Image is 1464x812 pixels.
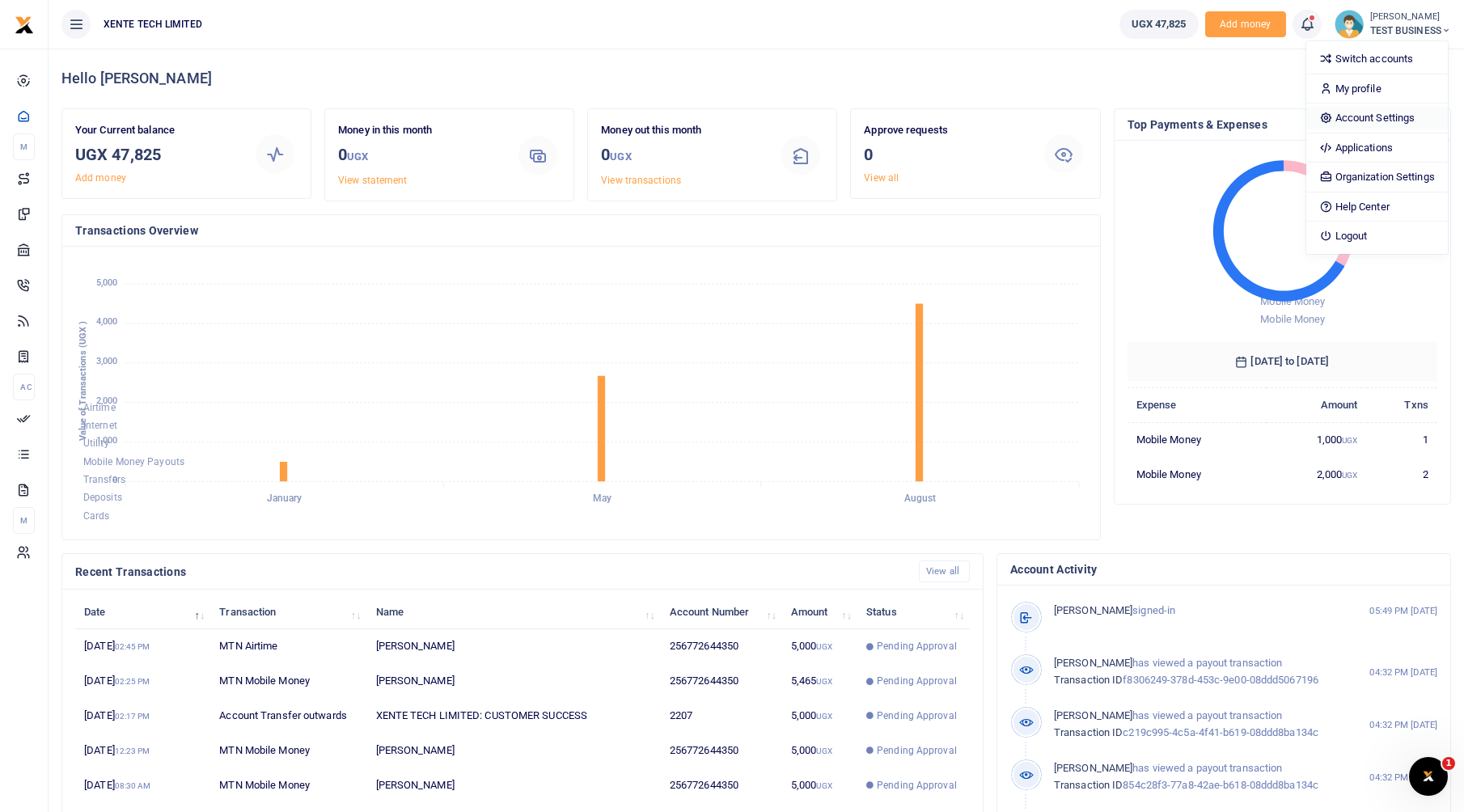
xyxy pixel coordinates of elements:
[210,734,366,768] td: MTN Mobile Money
[83,402,116,413] span: Airtime
[593,493,611,505] tspan: May
[1335,10,1451,39] a: profile-user [PERSON_NAME] TEST BUSINESS
[13,133,35,160] li: M
[96,277,118,288] tspan: 5,000
[267,493,303,505] tspan: January
[1010,560,1437,578] h4: Account Activity
[1132,16,1187,32] span: UGX 47,825
[1054,762,1132,774] span: [PERSON_NAME]
[1342,436,1357,445] small: UGX
[1119,10,1199,39] a: UGX 47,825
[338,175,407,186] a: View statement
[13,374,35,400] li: Ac
[782,699,857,734] td: 5,000
[338,122,501,139] p: Money in this month
[83,493,122,504] span: Deposits
[96,317,118,328] tspan: 4,000
[661,594,782,629] th: Account Number: activate to sort column ascending
[96,357,118,367] tspan: 3,000
[1054,708,1341,742] p: has viewed a payout transaction c219c995-4c5a-4f41-b619-08ddd8ba134c
[15,18,34,30] a: logo-small logo-large logo-large
[366,734,660,768] td: [PERSON_NAME]
[75,122,239,139] p: Your Current balance
[877,778,957,793] span: Pending Approval
[1306,78,1448,100] a: My profile
[1054,674,1123,686] span: Transaction ID
[1205,11,1286,38] span: Add money
[816,677,831,686] small: UGX
[97,17,209,32] span: XENTE TECH LIMITED
[1054,603,1341,620] p: signed-in
[1306,107,1448,129] a: Account Settings
[1267,387,1366,422] th: Amount
[1054,779,1123,791] span: Transaction ID
[1306,166,1448,188] a: Organization Settings
[1205,11,1286,38] li: Toup your wallet
[1369,666,1437,679] small: 04:32 PM [DATE]
[366,594,660,629] th: Name: activate to sort column ascending
[1054,726,1123,738] span: Transaction ID
[782,734,857,768] td: 5,000
[1369,718,1437,732] small: 04:32 PM [DATE]
[1267,422,1366,457] td: 1,000
[115,712,150,721] small: 02:17 PM
[1054,709,1132,721] span: [PERSON_NAME]
[115,781,151,790] small: 08:30 AM
[83,420,117,431] span: Internet
[601,142,764,169] h3: 0
[1370,11,1451,24] small: [PERSON_NAME]
[782,664,857,699] td: 5,465
[1128,342,1438,381] h6: [DATE] to [DATE]
[75,629,210,664] td: [DATE]
[1369,771,1437,785] small: 04:32 PM [DATE]
[83,474,125,485] span: Transfers
[115,746,150,755] small: 12:23 PM
[782,594,857,629] th: Amount: activate to sort column ascending
[75,734,210,768] td: [DATE]
[366,629,660,664] td: [PERSON_NAME]
[1054,655,1341,689] p: has viewed a payout transaction f8306249-378d-453c-9e00-08ddd5067196
[816,642,831,651] small: UGX
[1367,422,1437,457] td: 1
[83,456,184,467] span: Mobile Money Payouts
[1054,604,1132,616] span: [PERSON_NAME]
[1370,23,1451,38] span: TEST BUSINESS
[75,594,210,629] th: Date: activate to sort column descending
[83,438,109,450] span: Utility
[1128,457,1267,491] td: Mobile Money
[857,594,970,629] th: Status: activate to sort column ascending
[661,629,782,664] td: 256772644350
[919,560,970,582] a: View all
[1128,116,1438,133] h4: Top Payments & Expenses
[1306,225,1448,247] a: Logout
[210,664,366,699] td: MTN Mobile Money
[210,768,366,803] td: MTN Mobile Money
[210,594,366,629] th: Transaction: activate to sort column ascending
[610,150,631,163] small: UGX
[15,15,34,35] img: logo-small
[210,629,366,664] td: MTN Airtime
[338,142,501,169] h3: 0
[75,142,239,167] h3: UGX 47,825
[96,435,118,446] tspan: 1,000
[864,142,1027,167] h3: 0
[96,395,118,406] tspan: 2,000
[78,321,88,442] text: Value of Transactions (UGX )
[75,699,210,734] td: [DATE]
[75,222,1087,239] h4: Transactions Overview
[75,768,210,803] td: [DATE]
[1342,471,1357,480] small: UGX
[1409,757,1448,796] iframe: Intercom live chat
[661,734,782,768] td: 256772644350
[1367,387,1437,422] th: Txns
[877,743,957,758] span: Pending Approval
[366,768,660,803] td: [PERSON_NAME]
[661,664,782,699] td: 256772644350
[1054,760,1341,794] p: has viewed a payout transaction 854c28f3-77a8-42ae-b618-08ddd8ba134c
[1267,457,1366,491] td: 2,000
[1128,387,1267,422] th: Expense
[816,746,831,755] small: UGX
[112,475,117,485] tspan: 0
[601,122,764,139] p: Money out this month
[904,493,937,505] tspan: August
